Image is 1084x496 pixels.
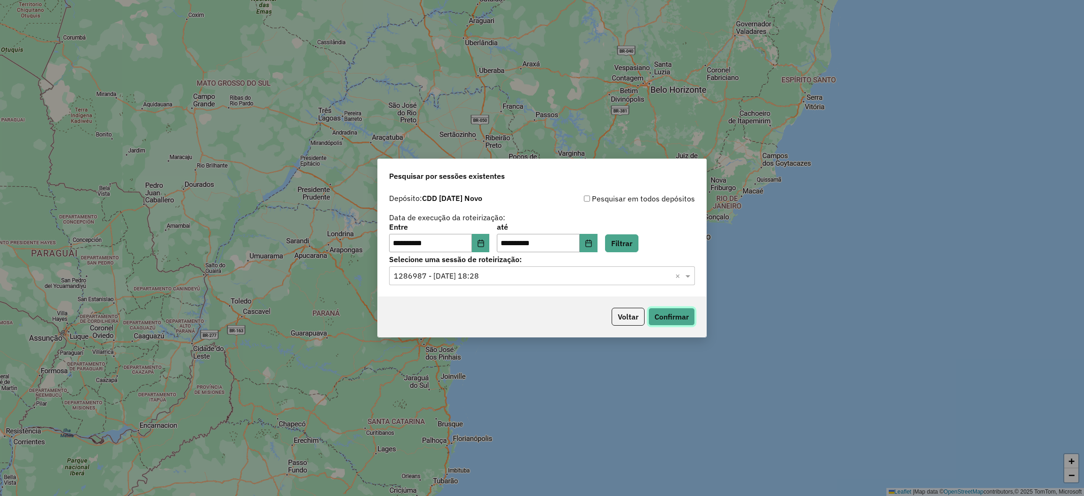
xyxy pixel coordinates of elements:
label: Data de execução da roteirização: [389,212,505,223]
div: Pesquisar em todos depósitos [542,193,695,204]
button: Confirmar [648,308,695,326]
button: Choose Date [580,234,598,253]
label: Selecione uma sessão de roteirização: [389,254,695,265]
span: Pesquisar por sessões existentes [389,170,505,182]
button: Filtrar [605,234,638,252]
strong: CDD [DATE] Novo [422,193,482,203]
label: até [497,221,597,232]
label: Entre [389,221,489,232]
span: Clear all [675,270,683,281]
button: Choose Date [472,234,490,253]
label: Depósito: [389,192,482,204]
button: Voltar [612,308,645,326]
